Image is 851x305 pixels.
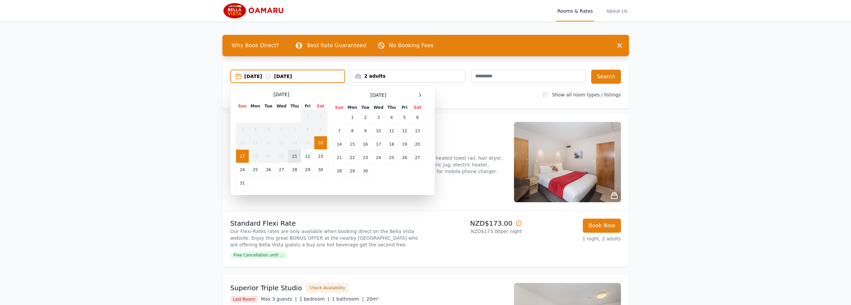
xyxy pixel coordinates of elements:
[262,150,275,163] td: 19
[226,39,285,52] span: Why Book Direct?
[359,111,372,124] td: 2
[411,111,424,124] td: 6
[301,163,314,176] td: 29
[366,296,379,302] span: 20m²
[372,111,385,124] td: 3
[398,104,411,111] th: Fri
[236,150,249,163] td: 17
[288,123,301,136] td: 7
[372,138,385,151] td: 17
[583,219,621,233] button: Book Now
[262,136,275,150] td: 12
[236,136,249,150] td: 10
[275,136,288,150] td: 13
[591,70,621,84] button: Search
[262,123,275,136] td: 5
[359,138,372,151] td: 16
[301,103,314,109] th: Fri
[346,138,359,151] td: 15
[262,163,275,176] td: 26
[249,103,262,109] th: Mon
[372,104,385,111] th: Wed
[275,103,288,109] th: Wed
[274,91,289,98] span: [DATE]
[385,151,398,164] td: 25
[552,92,621,97] label: Show all room types / listings
[411,104,424,111] th: Sat
[301,123,314,136] td: 8
[314,136,327,150] td: 16
[314,109,327,123] td: 2
[351,73,465,79] div: 2 adults
[411,138,424,151] td: 20
[307,42,366,50] p: Best Rate Guaranteed
[359,104,372,111] th: Tue
[398,124,411,138] td: 12
[288,150,301,163] td: 21
[333,164,346,178] td: 28
[398,111,411,124] td: 5
[527,235,621,242] p: 1 night, 2 adults
[299,296,329,302] span: 1 bedroom |
[230,219,423,228] p: Standard Flexi Rate
[306,283,349,293] button: Check Availability
[288,163,301,176] td: 28
[314,150,327,163] td: 23
[333,138,346,151] td: 14
[398,138,411,151] td: 19
[236,103,249,109] th: Sun
[398,151,411,164] td: 26
[222,3,287,19] img: Bella Vista Oamaru
[230,252,287,258] span: Free Cancellation until ...
[236,163,249,176] td: 24
[301,150,314,163] td: 22
[301,136,314,150] td: 15
[333,124,346,138] td: 7
[244,73,345,80] div: [DATE] [DATE]
[333,151,346,164] td: 21
[372,151,385,164] td: 24
[332,296,364,302] span: 1 bathroom |
[333,104,346,111] th: Sun
[385,111,398,124] td: 4
[230,296,258,303] span: Last Room!
[346,151,359,164] td: 22
[385,124,398,138] td: 11
[346,104,359,111] th: Mon
[385,104,398,111] th: Thu
[359,151,372,164] td: 23
[314,163,327,176] td: 30
[370,92,386,98] span: [DATE]
[288,136,301,150] td: 14
[411,151,424,164] td: 27
[346,164,359,178] td: 29
[230,283,302,293] h3: Superior Triple Studio
[236,123,249,136] td: 3
[249,163,262,176] td: 25
[288,103,301,109] th: Thu
[359,164,372,178] td: 30
[314,123,327,136] td: 9
[346,111,359,124] td: 1
[411,124,424,138] td: 13
[230,228,423,248] p: Our Flexi-Rates rates are only available when booking direct on the Bella Vista website. Enjoy th...
[301,109,314,123] td: 1
[275,163,288,176] td: 27
[236,176,249,190] td: 31
[249,123,262,136] td: 4
[359,124,372,138] td: 9
[249,136,262,150] td: 11
[428,219,522,228] p: NZD$173.00
[346,124,359,138] td: 8
[389,42,434,50] p: No Booking Fees
[372,124,385,138] td: 10
[249,150,262,163] td: 18
[275,123,288,136] td: 6
[428,228,522,235] p: NZD$173.00 per night
[275,150,288,163] td: 20
[385,138,398,151] td: 18
[261,296,297,302] span: Max 3 guests |
[314,103,327,109] th: Sat
[262,103,275,109] th: Tue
